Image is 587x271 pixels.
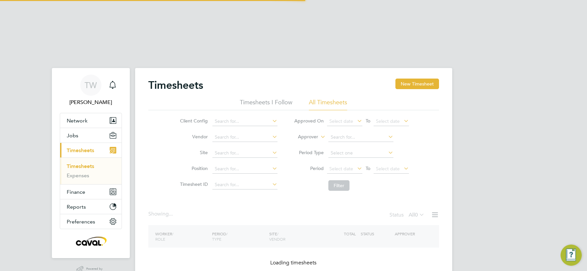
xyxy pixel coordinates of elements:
span: Select date [329,166,353,172]
div: Status [389,211,426,220]
button: Jobs [60,128,122,143]
input: Search for... [212,133,277,142]
li: Timesheets I Follow [240,98,292,110]
input: Search for... [212,149,277,158]
span: ... [169,211,173,217]
input: Search for... [212,180,277,189]
label: Position [178,165,208,171]
span: Jobs [67,132,78,139]
li: All Timesheets [309,98,347,110]
label: Period Type [294,150,324,155]
button: New Timesheet [395,79,439,89]
a: Go to home page [60,236,122,246]
button: Network [60,113,122,128]
span: 0 [415,212,418,218]
h2: Timesheets [148,79,203,92]
label: Vendor [178,134,208,140]
input: Search for... [212,117,277,126]
input: Search for... [328,133,393,142]
label: All [409,212,424,218]
span: Select date [376,118,400,124]
button: Timesheets [60,143,122,157]
label: Site [178,150,208,155]
span: Select date [329,118,353,124]
a: Timesheets [67,163,94,169]
a: TW[PERSON_NAME] [60,75,122,106]
span: Timesheets [67,147,94,153]
span: Reports [67,204,86,210]
img: caval-logo-retina.png [74,236,107,246]
span: Tim Wells [60,98,122,106]
button: Reports [60,199,122,214]
button: Engage Resource Center [561,245,582,266]
nav: Main navigation [52,68,130,258]
label: Period [294,165,324,171]
span: Network [67,118,88,124]
span: TW [85,81,97,89]
span: To [364,164,372,173]
label: Approver [288,134,318,140]
a: Expenses [67,172,89,179]
label: Approved On [294,118,324,124]
button: Finance [60,185,122,199]
input: Search for... [212,164,277,174]
span: Preferences [67,219,95,225]
span: Finance [67,189,85,195]
div: Showing [148,211,174,218]
input: Select one [328,149,393,158]
label: Timesheet ID [178,181,208,187]
button: Filter [328,180,349,191]
button: Preferences [60,214,122,229]
span: Select date [376,166,400,172]
label: Client Config [178,118,208,124]
div: Timesheets [60,157,122,184]
span: To [364,117,372,125]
